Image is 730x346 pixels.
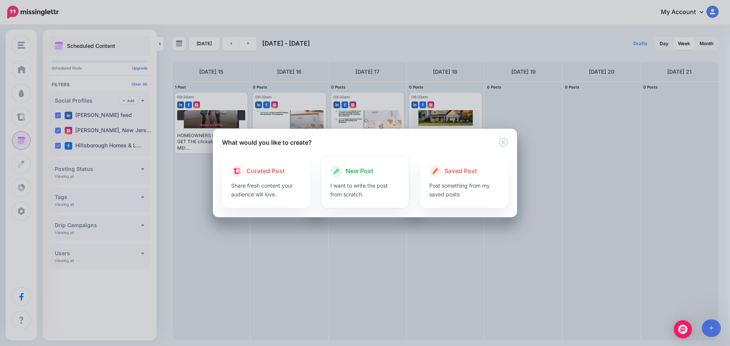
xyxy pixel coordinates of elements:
[233,168,241,174] img: curate.png
[499,138,508,147] button: Close
[433,168,438,174] img: create.png
[246,166,285,176] span: Curated Post
[231,181,301,199] p: Share fresh content your audience will love.
[330,181,400,199] p: I want to write the post from scratch.
[222,138,312,147] h5: What would you like to create?
[346,166,373,176] span: New Post
[674,320,692,338] div: Open Intercom Messenger
[444,166,477,176] span: Saved Post
[429,181,499,199] p: Post something from my saved posts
